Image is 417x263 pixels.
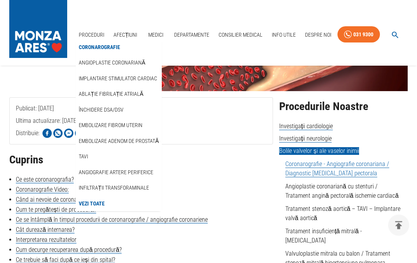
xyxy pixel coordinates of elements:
img: Share on Facebook Messenger [64,129,73,138]
a: Tratament insuficiență mitrală - [MEDICAL_DATA] [285,228,362,244]
div: Angioplastie coronariană [76,55,162,71]
div: TAVI [76,149,162,165]
div: Embolizare fibrom uterin [76,117,162,133]
nav: secondary mailbox folders [76,39,162,212]
a: Ablație fibrilație atrială [77,88,145,100]
span: Bolile valvelor și ale vaselor inimii [279,148,359,155]
div: Implantare stimulator cardiac [76,71,162,87]
a: Afecțiuni [110,27,141,43]
a: TAVI [77,150,90,163]
div: Infiltrații transforaminale [76,180,162,196]
a: Cum te pregătești de procedură? [16,206,96,214]
a: Interpretarea rezultatelor [16,236,76,244]
a: Tratament stenoză aortică – TAVI – Implantare valvă aortică [285,205,401,222]
a: Infiltrații transforaminale [77,182,151,194]
a: Embolizare fibrom uterin [77,119,144,132]
a: Info Utile [269,27,299,43]
a: 031 9300 [337,26,380,43]
div: Vezi Toate [76,196,162,212]
div: Angiografie artere periferice [76,165,162,180]
a: Când ai nevoie de coronarografie/angiografie coronariană? [16,196,159,204]
div: 031 9300 [353,30,373,39]
img: Share on Facebook [42,129,52,138]
span: Investigații neurologie [279,135,332,143]
a: Implantare stimulator cardiac [77,72,159,85]
a: Închidere DSA/DSV [77,104,125,116]
div: Coronarografie [76,39,162,55]
span: Investigații cardiologie [279,123,333,131]
div: Închidere DSA/DSV [76,102,162,118]
img: Share on LinkedIn [75,129,84,138]
img: Share on WhatsApp [53,129,63,138]
p: Distribuie: [16,129,39,138]
span: Publicat: [DATE] [16,105,54,143]
a: Coronarografie [77,41,122,54]
a: Coronarografie - Angiografie coronariana / Diagnostic [MEDICAL_DATA] pectorala [285,161,389,178]
div: Ablație fibrilație atrială [76,86,162,102]
a: Vezi Toate [77,197,106,210]
a: Ce este coronarografia? [16,176,74,184]
a: Consilier Medical [215,27,266,43]
a: Despre Noi [302,27,334,43]
h2: Procedurile Noastre [279,101,408,113]
a: Embolizare adenom de prostată [77,135,160,148]
a: Departamente [171,27,212,43]
a: Coronarografie Video: [16,186,69,194]
span: Ultima actualizare: [DATE] [16,117,78,156]
a: Ce se întâmplă în timpul procedurii de coronarografie / angiografie coronariene [16,216,208,224]
a: Medici [143,27,168,43]
button: delete [388,215,409,236]
a: Angioplastie coronariană [77,56,147,69]
h2: Cuprins [9,154,273,166]
a: Angiografie artere periferice [77,166,155,179]
a: Cât durează internarea? [16,226,75,234]
a: Proceduri [76,27,107,43]
div: Embolizare adenom de prostată [76,133,162,149]
a: Angioplastie coronariană cu stenturi / Tratament angină pectorală ischemie cardiacă [285,183,399,200]
a: Cum decurge recuperarea după procedură? [16,246,122,254]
